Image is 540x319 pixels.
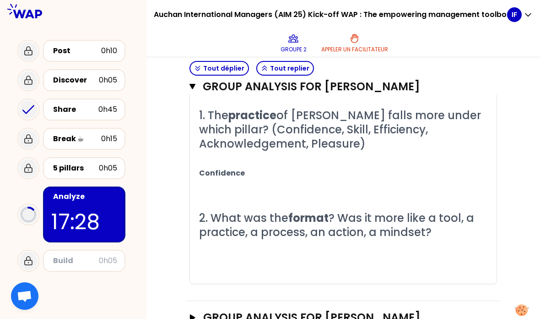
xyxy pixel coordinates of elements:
[203,79,462,94] h3: GROUP ANALYSIS FOR [PERSON_NAME]
[199,210,477,240] span: ? Was it more like a tool, a practice, a process, an action, a mindset?
[101,45,117,56] div: 0h10
[98,104,117,115] div: 0h45
[53,191,117,202] div: Analyze
[318,29,392,57] button: Appeler un facilitateur
[11,282,38,310] div: Conversa aberta
[99,75,117,86] div: 0h05
[199,108,484,151] span: of [PERSON_NAME] falls more under which pillar? (Confidence, Skill, Efficiency, Acknowledgement, ...
[199,108,228,123] span: 1. The
[53,163,99,174] div: 5 pillars
[53,45,101,56] div: Post
[53,104,98,115] div: Share
[199,168,245,178] span: Confidence
[512,10,517,19] p: IF
[288,210,329,225] span: format
[53,255,99,266] div: Build
[199,210,288,225] span: 2. What was the
[256,61,314,76] button: Tout replier
[99,255,117,266] div: 0h05
[99,163,117,174] div: 0h05
[507,7,533,22] button: IF
[51,206,117,238] p: 17:28
[321,46,388,53] p: Appeler un facilitateur
[228,108,276,123] span: practice
[189,61,249,76] button: Tout déplier
[281,46,307,53] p: Groupe 2
[53,75,99,86] div: Discover
[277,29,310,57] button: Groupe 2
[189,79,497,94] button: GROUP ANALYSIS FOR [PERSON_NAME]
[53,133,101,144] div: Break ☕
[101,133,117,144] div: 0h15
